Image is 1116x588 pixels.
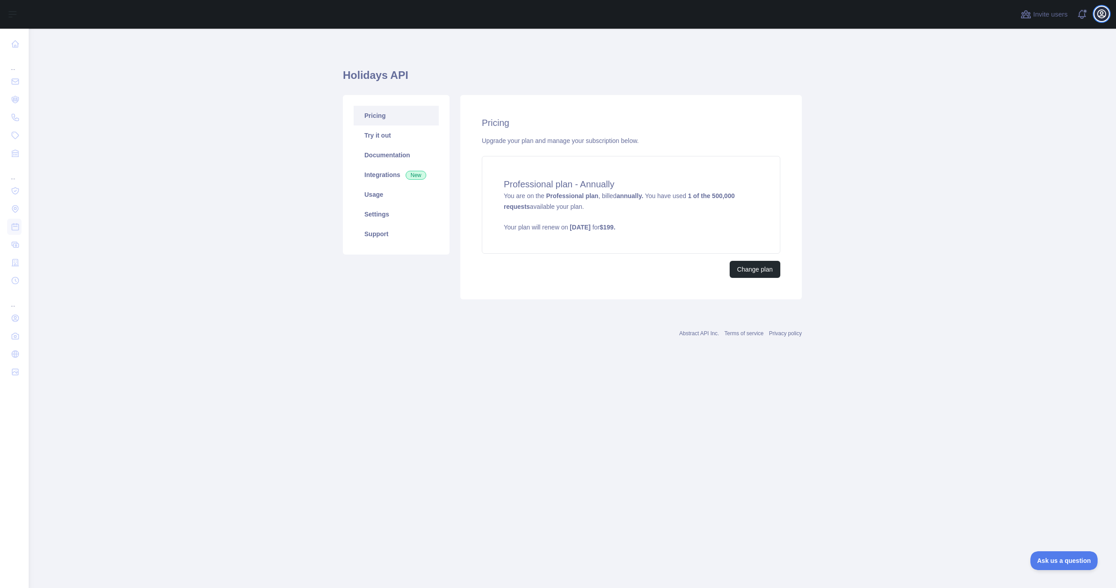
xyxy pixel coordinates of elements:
[600,224,615,231] strong: $ 199 .
[354,185,439,204] a: Usage
[354,224,439,244] a: Support
[354,125,439,145] a: Try it out
[1033,9,1068,20] span: Invite users
[504,178,758,190] h4: Professional plan - Annually
[7,54,22,72] div: ...
[7,290,22,308] div: ...
[354,145,439,165] a: Documentation
[7,163,22,181] div: ...
[570,224,590,231] strong: [DATE]
[504,192,758,232] span: You are on the , billed You have used available your plan.
[406,171,426,180] span: New
[679,330,719,337] a: Abstract API Inc.
[343,68,802,90] h1: Holidays API
[1030,551,1098,570] iframe: Toggle Customer Support
[724,330,763,337] a: Terms of service
[546,192,598,199] strong: Professional plan
[504,223,758,232] p: Your plan will renew on for
[482,136,780,145] div: Upgrade your plan and manage your subscription below.
[1019,7,1069,22] button: Invite users
[769,330,802,337] a: Privacy policy
[354,165,439,185] a: Integrations New
[730,261,780,278] button: Change plan
[617,192,644,199] strong: annually.
[354,204,439,224] a: Settings
[482,117,780,129] h2: Pricing
[354,106,439,125] a: Pricing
